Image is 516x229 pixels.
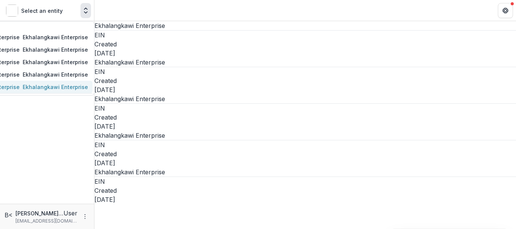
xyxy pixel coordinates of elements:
div: Benjamin Ang <ekhalangkawi@gmail.com> <ekhalangkawi@gmail.com> [5,211,12,220]
dt: EIN [94,67,516,76]
a: Ekhalangkawi EnterpriseEINCreated[DATE] [94,21,516,58]
dd: [DATE] [94,122,516,131]
button: Open entity switcher [80,3,91,18]
dt: Created [94,113,516,122]
img: Select an entity [6,5,18,17]
dd: [DATE] [94,195,516,204]
dd: [DATE] [94,158,516,168]
dt: Created [94,40,516,49]
a: Ekhalangkawi EnterpriseEINCreated[DATE] [94,94,516,131]
dt: EIN [94,177,516,186]
p: Ekhalangkawi Enterprise [94,58,516,67]
p: Ekhalangkawi Enterprise [94,168,516,177]
p: [PERSON_NAME] <[EMAIL_ADDRESS][DOMAIN_NAME]> <[EMAIL_ADDRESS][DOMAIN_NAME]> [15,209,63,217]
dt: EIN [94,31,516,40]
dt: Created [94,76,516,85]
dd: [DATE] [94,49,516,58]
dt: EIN [94,140,516,149]
a: Ekhalangkawi EnterpriseEINCreated[DATE] [94,58,516,94]
a: Ekhalangkawi EnterpriseEINCreated[DATE] [94,168,516,204]
button: More [80,212,90,221]
p: [EMAIL_ADDRESS][DOMAIN_NAME] [15,218,77,224]
dt: Created [94,149,516,158]
p: User [63,209,77,218]
p: Select an entity [21,7,63,15]
dd: [DATE] [94,85,516,94]
button: Get Help [498,3,513,18]
p: Ekhalangkawi Enterprise [94,21,516,30]
p: Ekhalangkawi Enterprise [94,94,516,103]
p: Ekhalangkawi Enterprise [94,131,516,140]
a: Ekhalangkawi EnterpriseEINCreated[DATE] [94,131,516,168]
dt: Created [94,186,516,195]
dt: EIN [94,104,516,113]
